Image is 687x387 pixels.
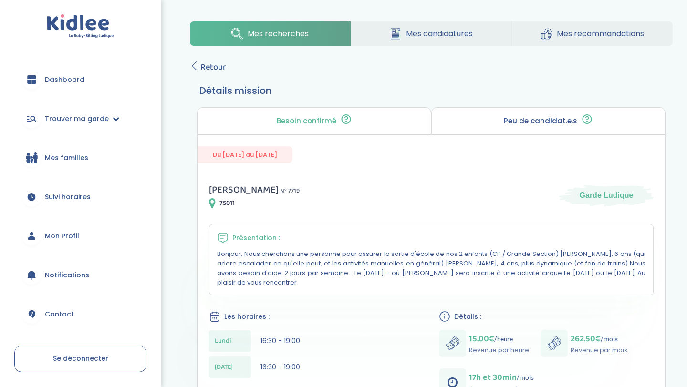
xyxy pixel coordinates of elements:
[248,28,309,40] span: Mes recherches
[260,362,300,372] span: 16:30 - 19:00
[198,146,292,163] span: Du [DATE] au [DATE]
[190,61,226,74] a: Retour
[14,102,146,136] a: Trouver ma garde
[53,354,108,363] span: Se déconnecter
[14,219,146,253] a: Mon Profil
[260,336,300,346] span: 16:30 - 19:00
[469,371,517,384] span: 17h et 30min
[45,153,88,163] span: Mes familles
[14,258,146,292] a: Notifications
[45,309,74,319] span: Contact
[209,182,279,197] span: [PERSON_NAME]
[469,371,534,384] p: /mois
[45,192,91,202] span: Suivi horaires
[557,28,644,40] span: Mes recommandations
[580,190,634,201] span: Garde Ludique
[14,141,146,175] a: Mes familles
[406,28,473,40] span: Mes candidatures
[215,362,233,372] span: [DATE]
[280,186,300,196] span: N° 7719
[14,180,146,214] a: Suivi horaires
[14,297,146,331] a: Contact
[14,346,146,372] a: Se déconnecter
[351,21,511,46] a: Mes candidatures
[469,332,529,346] p: /heure
[190,21,350,46] a: Mes recherches
[469,346,529,355] p: Revenue par heure
[504,117,577,125] p: Peu de candidat.e.s
[47,14,114,39] img: logo.svg
[469,332,494,346] span: 15.00€
[14,62,146,97] a: Dashboard
[219,198,235,208] span: 75011
[224,312,270,322] span: Les horaires :
[571,332,601,346] span: 262.50€
[200,61,226,74] span: Retour
[277,117,336,125] p: Besoin confirmé
[45,114,109,124] span: Trouver ma garde
[45,231,79,241] span: Mon Profil
[199,83,663,98] h3: Détails mission
[45,270,89,280] span: Notifications
[217,249,645,287] p: Bonjour, Nous cherchons une personne pour assurer la sortie d'école de nos 2 enfants (CP / Grande...
[215,336,231,346] span: Lundi
[571,346,627,355] p: Revenue par mois
[232,233,280,243] span: Présentation :
[571,332,627,346] p: /mois
[512,21,673,46] a: Mes recommandations
[45,75,84,85] span: Dashboard
[454,312,481,322] span: Détails :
